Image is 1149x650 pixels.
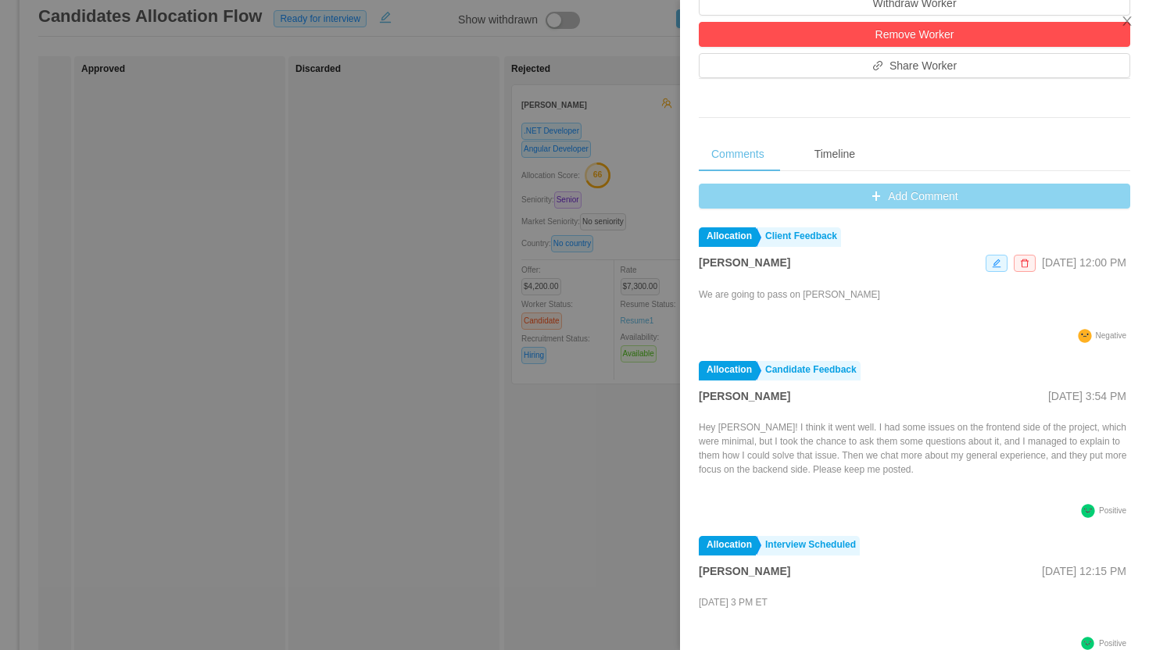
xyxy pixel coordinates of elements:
a: Candidate Feedback [757,361,861,380]
i: icon: edit [992,259,1001,268]
button: icon: linkShare Worker [699,53,1130,78]
a: Allocation [699,227,756,247]
button: icon: plusAdd Comment [699,184,1130,209]
p: Hey [PERSON_NAME]! I think it went well. I had some issues on the frontend side of the project, w... [699,420,1130,477]
p: We are going to pass on [PERSON_NAME] [699,287,880,302]
strong: [PERSON_NAME] [699,390,790,402]
strong: [PERSON_NAME] [699,565,790,577]
p: [DATE] 3 PM ET [699,595,768,609]
div: Timeline [802,137,868,172]
a: Interview Scheduled [757,536,860,555]
a: Allocation [699,361,756,380]
button: Remove Worker [699,22,1130,47]
i: icon: delete [1020,259,1029,268]
span: Negative [1096,331,1126,340]
div: Comments [699,137,777,172]
strong: [PERSON_NAME] [699,256,790,269]
span: [DATE] 12:00 PM [1042,256,1126,269]
a: Client Feedback [757,227,841,247]
span: Positive [1099,506,1126,515]
i: icon: close [1121,15,1133,27]
a: Allocation [699,536,756,555]
span: [DATE] 12:15 PM [1042,565,1126,577]
span: Positive [1099,639,1126,648]
span: [DATE] 3:54 PM [1048,390,1126,402]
